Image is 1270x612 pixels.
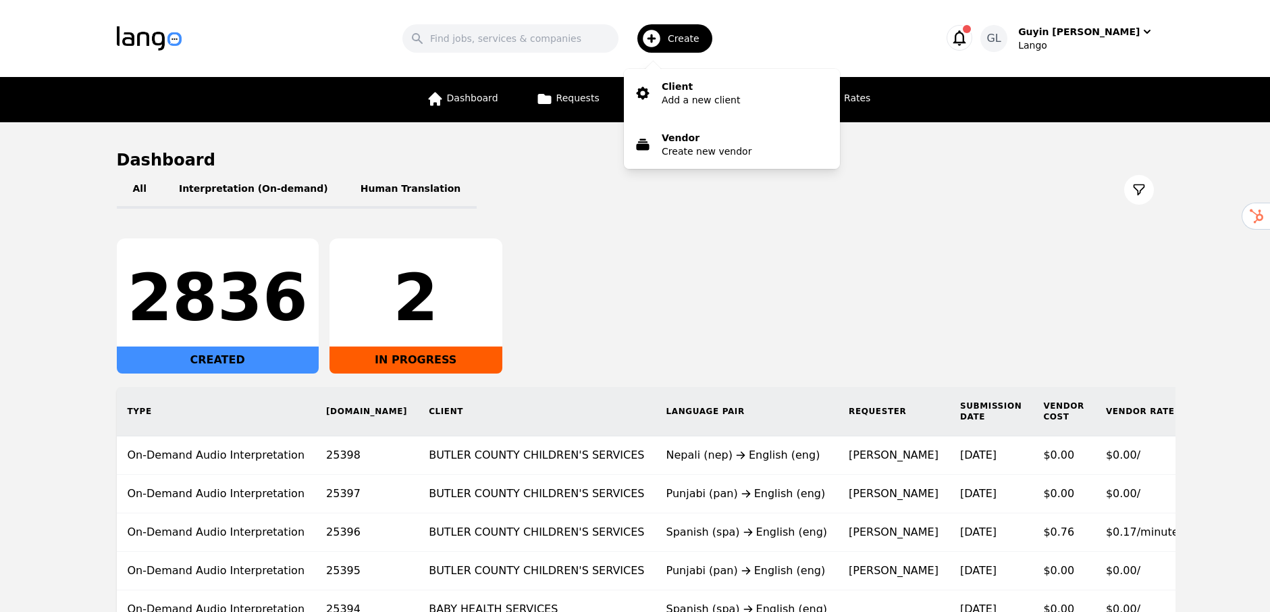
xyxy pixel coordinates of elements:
button: Human Translation [344,171,477,209]
time: [DATE] [960,487,997,500]
th: Requester [838,387,949,436]
div: Spanish (spa) English (eng) [666,524,828,540]
th: Language Pair [656,387,839,436]
span: Create [668,32,709,45]
a: Rates [816,77,878,122]
time: [DATE] [960,449,997,461]
td: $0.00 [1032,475,1095,513]
td: 25397 [315,475,418,513]
time: [DATE] [960,564,997,577]
button: Interpretation (On-demand) [163,171,344,209]
td: BUTLER COUNTY CHILDREN'S SERVICES [418,513,655,552]
button: Filter [1124,175,1154,205]
th: [DOMAIN_NAME] [315,387,418,436]
a: Dashboard [419,77,506,122]
th: Vendor Rate [1095,387,1190,436]
p: Create new vendor [662,145,751,158]
td: $0.00 [1032,436,1095,475]
td: On-Demand Audio Interpretation [117,475,316,513]
span: $0.00/ [1106,487,1140,500]
a: Requests [528,77,608,122]
td: [PERSON_NAME] [838,552,949,590]
th: Vendor Cost [1032,387,1095,436]
time: [DATE] [960,526,997,538]
td: BUTLER COUNTY CHILDREN'S SERVICES [418,436,655,475]
div: Guyin [PERSON_NAME] [1018,25,1140,39]
td: On-Demand Audio Interpretation [117,552,316,590]
p: Vendor [662,131,751,145]
td: BUTLER COUNTY CHILDREN'S SERVICES [418,552,655,590]
div: CREATED [117,347,319,374]
img: Logo [117,26,182,51]
div: Lango [1018,39,1153,52]
td: [PERSON_NAME] [838,513,949,552]
button: Create [618,19,720,58]
td: $0.76 [1032,513,1095,552]
div: Punjabi (pan) English (eng) [666,563,828,579]
p: Client [662,80,740,93]
td: On-Demand Audio Interpretation [117,513,316,552]
span: $0.00/ [1106,449,1140,461]
td: $0.00 [1032,552,1095,590]
button: GLGuyin [PERSON_NAME]Lango [980,25,1153,52]
div: 2 [340,265,492,330]
div: Punjabi (pan) English (eng) [666,486,828,502]
span: GL [986,30,1001,47]
td: 25398 [315,436,418,475]
span: $0.17/minute [1106,526,1179,538]
span: $0.00/ [1106,564,1140,577]
button: ClientAdd a new client [624,69,840,118]
div: IN PROGRESS [329,347,502,374]
h1: Dashboard [117,149,1154,171]
td: [PERSON_NAME] [838,436,949,475]
button: All [117,171,163,209]
th: Client [418,387,655,436]
input: Find jobs, services & companies [402,24,618,53]
td: 25396 [315,513,418,552]
td: [PERSON_NAME] [838,475,949,513]
span: Dashboard [447,93,498,103]
th: Type [117,387,316,436]
td: BUTLER COUNTY CHILDREN'S SERVICES [418,475,655,513]
th: Submission Date [949,387,1032,436]
button: VendorCreate new vendor [624,120,840,169]
td: 25395 [315,552,418,590]
td: On-Demand Audio Interpretation [117,436,316,475]
div: Nepali (nep) English (eng) [666,447,828,463]
div: 2836 [128,265,308,330]
span: Requests [556,93,600,103]
span: Rates [844,93,870,103]
p: Add a new client [662,93,740,107]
